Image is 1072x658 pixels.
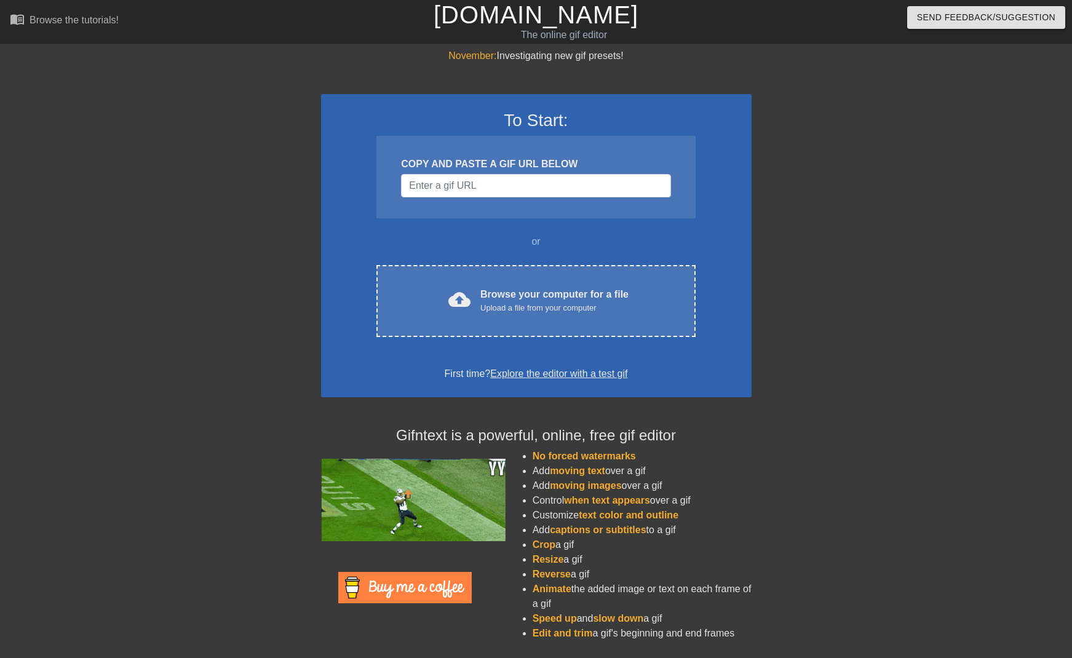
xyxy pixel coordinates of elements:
div: The online gif editor [363,28,764,42]
li: the added image or text on each frame of a gif [533,582,752,611]
li: Control over a gif [533,493,752,508]
span: menu_book [10,12,25,26]
div: Upload a file from your computer [480,302,629,314]
li: Add over a gif [533,464,752,478]
div: COPY AND PASTE A GIF URL BELOW [401,157,670,172]
span: Crop [533,539,555,550]
div: Investigating new gif presets! [321,49,752,63]
span: slow down [593,613,643,624]
a: Explore the editor with a test gif [490,368,627,379]
span: Animate [533,584,571,594]
li: a gif [533,552,752,567]
span: text color and outline [579,510,678,520]
li: Add over a gif [533,478,752,493]
span: moving images [550,480,621,491]
span: November: [448,50,496,61]
div: First time? [337,367,736,381]
span: Resize [533,554,564,565]
a: Browse the tutorials! [10,12,119,31]
h4: Gifntext is a powerful, online, free gif editor [321,427,752,445]
li: Customize [533,508,752,523]
span: Send Feedback/Suggestion [917,10,1055,25]
li: and a gif [533,611,752,626]
span: moving text [550,466,605,476]
li: a gif [533,537,752,552]
li: Add to a gif [533,523,752,537]
span: No forced watermarks [533,451,636,461]
span: Speed up [533,613,577,624]
span: Reverse [533,569,571,579]
div: or [353,234,720,249]
h3: To Start: [337,110,736,131]
img: Buy Me A Coffee [338,572,472,603]
li: a gif's beginning and end frames [533,626,752,641]
div: Browse the tutorials! [30,15,119,25]
div: Browse your computer for a file [480,287,629,314]
img: football_small.gif [321,459,506,541]
span: when text appears [564,495,650,505]
span: captions or subtitles [550,525,646,535]
span: cloud_upload [448,288,470,311]
button: Send Feedback/Suggestion [907,6,1065,29]
span: Edit and trim [533,628,593,638]
li: a gif [533,567,752,582]
input: Username [401,174,670,197]
a: [DOMAIN_NAME] [434,1,638,28]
